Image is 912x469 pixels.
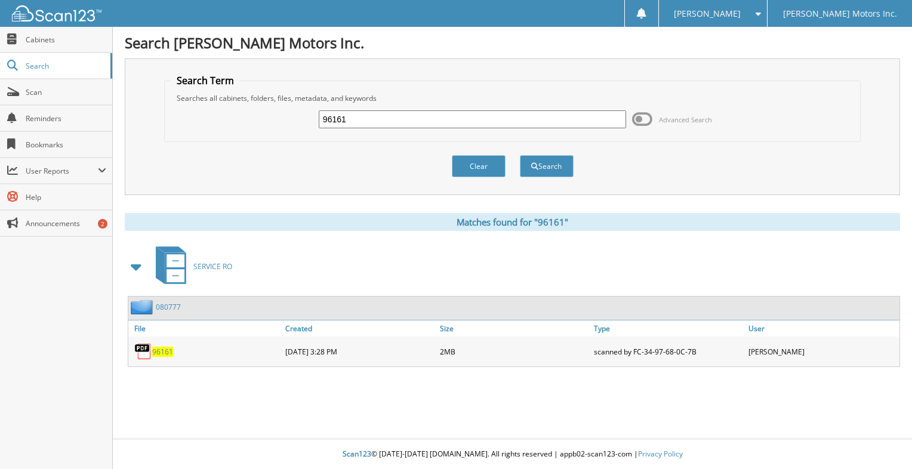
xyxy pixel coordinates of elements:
[12,5,101,21] img: scan123-logo-white.svg
[282,340,436,363] div: [DATE] 3:28 PM
[437,340,591,363] div: 2MB
[26,140,106,150] span: Bookmarks
[125,213,900,231] div: Matches found for "96161"
[26,166,98,176] span: User Reports
[745,340,899,363] div: [PERSON_NAME]
[783,10,897,17] span: [PERSON_NAME] Motors Inc.
[98,219,107,229] div: 2
[26,113,106,124] span: Reminders
[591,320,745,337] a: Type
[193,261,232,271] span: SERVICE RO
[134,343,152,360] img: PDF.png
[125,33,900,53] h1: Search [PERSON_NAME] Motors Inc.
[152,347,173,357] a: 96161
[674,10,741,17] span: [PERSON_NAME]
[156,302,181,312] a: 080777
[131,300,156,314] img: folder2.png
[343,449,371,459] span: Scan123
[113,440,912,469] div: © [DATE]-[DATE] [DOMAIN_NAME]. All rights reserved | appb02-scan123-com |
[520,155,574,177] button: Search
[591,340,745,363] div: scanned by FC-34-97-68-0C-7B
[26,61,104,71] span: Search
[171,74,240,87] legend: Search Term
[452,155,506,177] button: Clear
[171,93,854,103] div: Searches all cabinets, folders, files, metadata, and keywords
[638,449,683,459] a: Privacy Policy
[26,35,106,45] span: Cabinets
[26,192,106,202] span: Help
[128,320,282,337] a: File
[149,243,232,290] a: SERVICE RO
[659,115,712,124] span: Advanced Search
[437,320,591,337] a: Size
[282,320,436,337] a: Created
[745,320,899,337] a: User
[26,87,106,97] span: Scan
[26,218,106,229] span: Announcements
